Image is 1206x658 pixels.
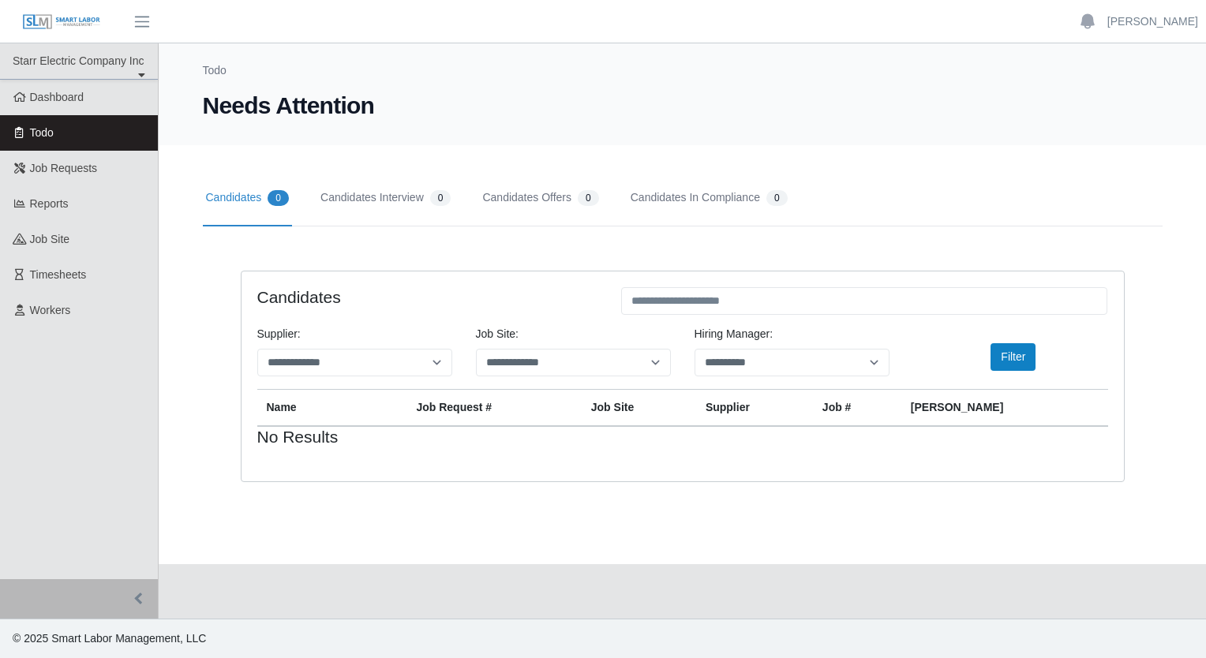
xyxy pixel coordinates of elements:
[203,64,227,77] a: Todo
[813,390,901,427] th: Job #
[1107,13,1198,30] a: [PERSON_NAME]
[901,390,1108,427] th: [PERSON_NAME]
[257,390,407,427] th: Name
[627,170,791,226] a: Candidates In Compliance
[406,390,581,427] th: Job Request #
[30,126,54,139] span: Todo
[30,233,70,245] span: job site
[30,197,69,210] span: Reports
[257,427,407,447] h4: No Results
[13,632,206,645] span: © 2025 Smart Labor Management, LLC
[30,162,98,174] span: Job Requests
[22,13,101,31] img: SLM Logo
[766,190,788,206] span: 0
[268,190,289,206] span: 0
[30,304,71,316] span: Workers
[479,170,601,226] a: Candidates Offers
[30,91,84,103] span: Dashboard
[203,62,1163,92] nav: Breadcrumb
[257,287,598,307] h4: Candidates
[695,326,773,342] label: Hiring Manager:
[696,390,813,427] th: Supplier
[430,190,451,206] span: 0
[203,92,1163,120] h1: Needs Attention
[476,326,519,342] label: job site:
[317,170,454,226] a: Candidates Interview
[582,390,696,427] th: job site
[203,170,293,226] a: Candidates
[30,268,87,281] span: Timesheets
[203,170,1163,226] nav: Tabs
[257,326,301,342] label: Supplier:
[991,343,1036,371] button: Filter
[578,190,599,206] span: 0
